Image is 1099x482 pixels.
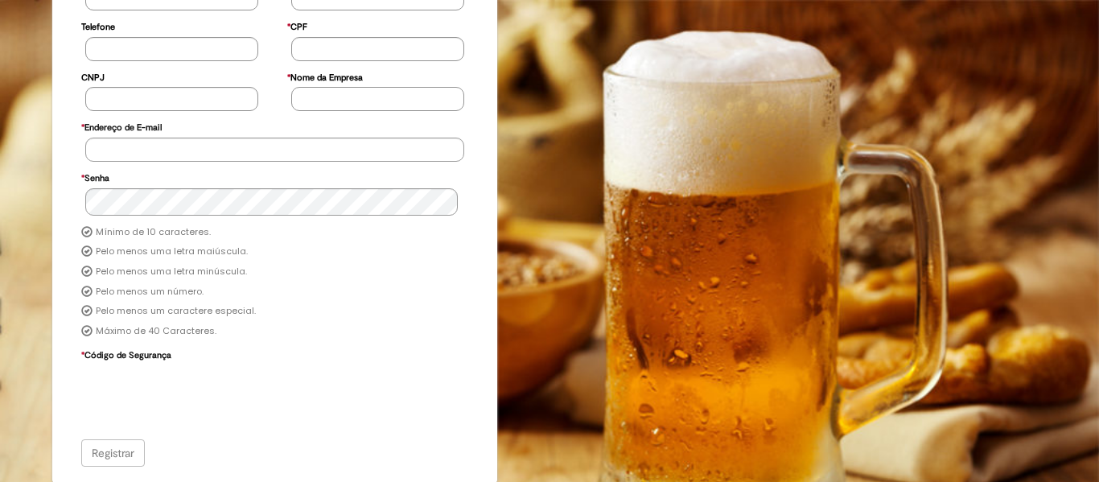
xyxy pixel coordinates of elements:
[96,305,256,318] label: Pelo menos um caractere especial.
[96,286,204,299] label: Pelo menos um número.
[81,165,109,188] label: Senha
[96,245,248,258] label: Pelo menos uma letra maiúscula.
[287,14,307,37] label: CPF
[81,64,105,88] label: CNPJ
[81,14,115,37] label: Telefone
[287,64,363,88] label: Nome da Empresa
[96,325,216,338] label: Máximo de 40 Caracteres.
[85,365,330,428] iframe: reCAPTCHA
[96,266,247,278] label: Pelo menos uma letra minúscula.
[81,114,162,138] label: Endereço de E-mail
[81,342,171,365] label: Código de Segurança
[96,226,211,239] label: Mínimo de 10 caracteres.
